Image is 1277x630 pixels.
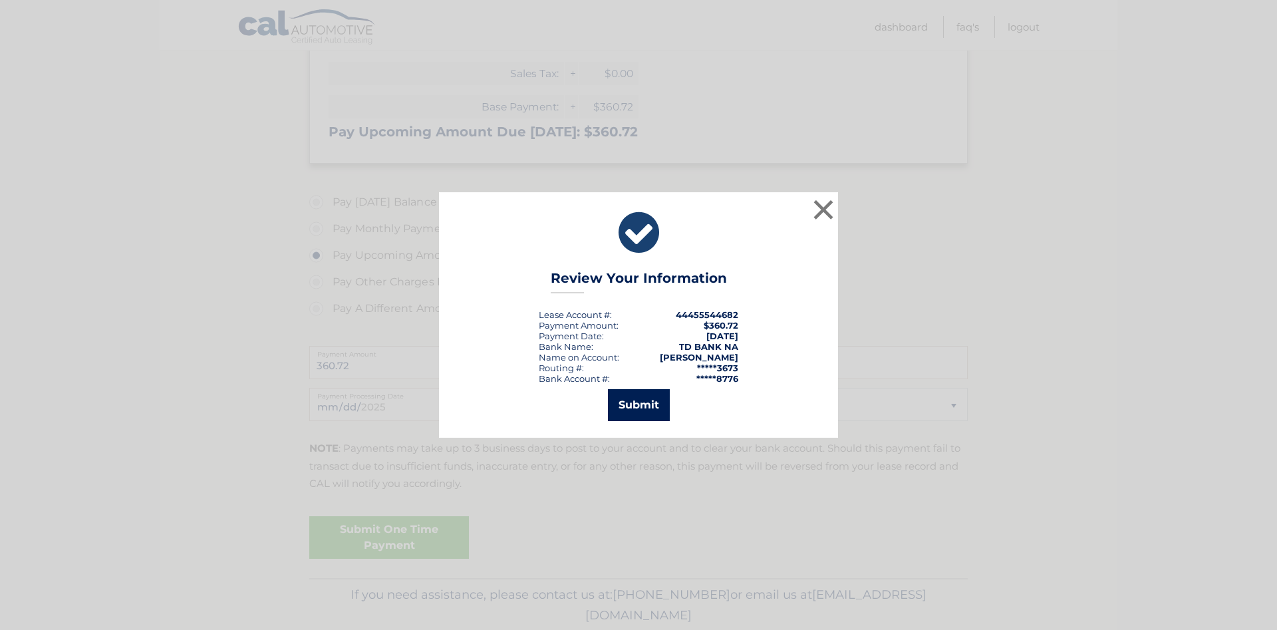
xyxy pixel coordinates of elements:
[810,196,837,223] button: ×
[706,331,738,341] span: [DATE]
[679,341,738,352] strong: TD BANK NA
[551,270,727,293] h3: Review Your Information
[539,373,610,384] div: Bank Account #:
[539,341,593,352] div: Bank Name:
[539,320,619,331] div: Payment Amount:
[539,352,619,363] div: Name on Account:
[676,309,738,320] strong: 44455544682
[704,320,738,331] span: $360.72
[608,389,670,421] button: Submit
[539,331,604,341] div: :
[660,352,738,363] strong: [PERSON_NAME]
[539,363,584,373] div: Routing #:
[539,331,602,341] span: Payment Date
[539,309,612,320] div: Lease Account #:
